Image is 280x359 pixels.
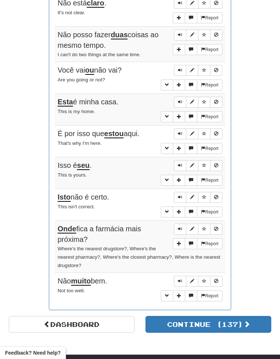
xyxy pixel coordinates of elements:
button: Report [197,143,222,154]
button: Edit sentence [186,192,198,203]
button: Play sentence audio [174,276,186,287]
button: Report [197,206,222,217]
span: É por isso que aqui. [58,130,140,138]
small: That's why I'm here. [58,140,102,146]
span: Não bem. [58,277,107,286]
small: This is my home. [58,109,95,114]
button: Add sentence to collection [173,12,185,23]
button: Play sentence audio [174,128,186,139]
button: Toggle grammar [161,80,173,90]
div: Sentence controls [174,160,222,171]
div: Sentence controls [174,192,222,203]
button: Add sentence to collection [173,290,185,301]
u: Onde [58,225,76,233]
a: Dashboard [9,316,135,333]
div: Sentence controls [174,97,222,108]
u: Esta [58,98,73,107]
button: Toggle favorite [198,97,210,108]
button: Edit sentence [186,97,198,108]
button: Toggle ignore [210,97,222,108]
button: Toggle ignore [210,160,222,171]
button: Toggle ignore [210,192,222,203]
button: Toggle ignore [210,224,222,235]
button: Add sentence to collection [173,80,185,90]
button: Toggle favorite [198,276,210,287]
button: Toggle ignore [210,30,222,40]
button: Report [197,290,222,301]
button: Toggle grammar [161,111,173,122]
u: duas [111,31,128,39]
span: é minha casa. [58,98,118,107]
button: Toggle ignore [210,65,222,76]
div: More sentence controls [161,111,222,122]
button: Toggle favorite [198,30,210,40]
button: Toggle favorite [198,65,210,76]
button: Play sentence audio [174,224,186,235]
div: More sentence controls [161,290,222,301]
div: Sentence controls [174,128,222,139]
u: muito [71,277,91,286]
button: Edit sentence [186,128,198,139]
span: Isso é . [58,161,92,170]
button: Toggle favorite [198,160,210,171]
button: Add sentence to collection [173,143,185,154]
button: Report [197,80,222,90]
button: Toggle ignore [210,276,222,287]
div: More sentence controls [173,12,222,23]
button: Toggle grammar [161,143,173,154]
button: Add sentence to collection [173,238,185,249]
div: Sentence controls [174,224,222,235]
small: This is yours. [58,172,87,178]
div: Sentence controls [174,65,222,76]
button: Add sentence to collection [173,175,185,186]
button: Play sentence audio [174,97,186,108]
div: Sentence controls [174,276,222,287]
button: Play sentence audio [174,65,186,76]
span: fica a farmácia mais próxima? [58,225,141,243]
small: I can't do two things at the same time. [58,52,141,57]
button: Toggle favorite [198,128,210,139]
button: Edit sentence [186,30,198,40]
div: More sentence controls [161,175,222,186]
button: Report [197,44,222,55]
button: Report [197,238,222,249]
u: Isto [58,193,71,202]
button: Play sentence audio [174,160,186,171]
button: Play sentence audio [174,192,186,203]
small: Are you going or not? [58,77,105,82]
button: Toggle favorite [198,192,210,203]
span: Não posso fazer coisas ao mesmo tempo. [58,31,159,49]
small: Not too well. [58,288,85,293]
button: Play sentence audio [174,30,186,40]
button: Report [197,111,222,122]
button: Toggle favorite [198,224,210,235]
div: Sentence controls [174,30,222,40]
div: More sentence controls [161,80,222,90]
u: seu [77,161,89,170]
small: Where's the nearest drugstore?, Where's the nearest pharmacy?, Where's the closest pharmacy?, Whe... [58,246,220,268]
button: Edit sentence [186,160,198,171]
button: Edit sentence [186,276,198,287]
button: Add sentence to collection [173,206,185,217]
div: More sentence controls [173,44,222,55]
button: Edit sentence [186,65,198,76]
button: Report [197,175,222,186]
button: Toggle grammar [161,290,173,301]
button: Toggle grammar [161,206,173,217]
button: Continue (137) [145,316,271,333]
small: This isn't correct. [58,204,95,209]
div: More sentence controls [173,238,222,249]
button: Add sentence to collection [173,44,185,55]
button: Edit sentence [186,224,198,235]
button: Toggle ignore [210,128,222,139]
button: Report [197,12,222,23]
span: Open feedback widget [5,349,61,356]
small: It's not clear. [58,10,85,15]
button: Add sentence to collection [173,111,185,122]
span: Você vai não vai? [58,66,122,75]
span: não é certo. [58,193,109,202]
button: Toggle grammar [161,175,173,186]
u: ou [85,66,94,75]
u: estou [104,130,124,138]
div: More sentence controls [161,143,222,154]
